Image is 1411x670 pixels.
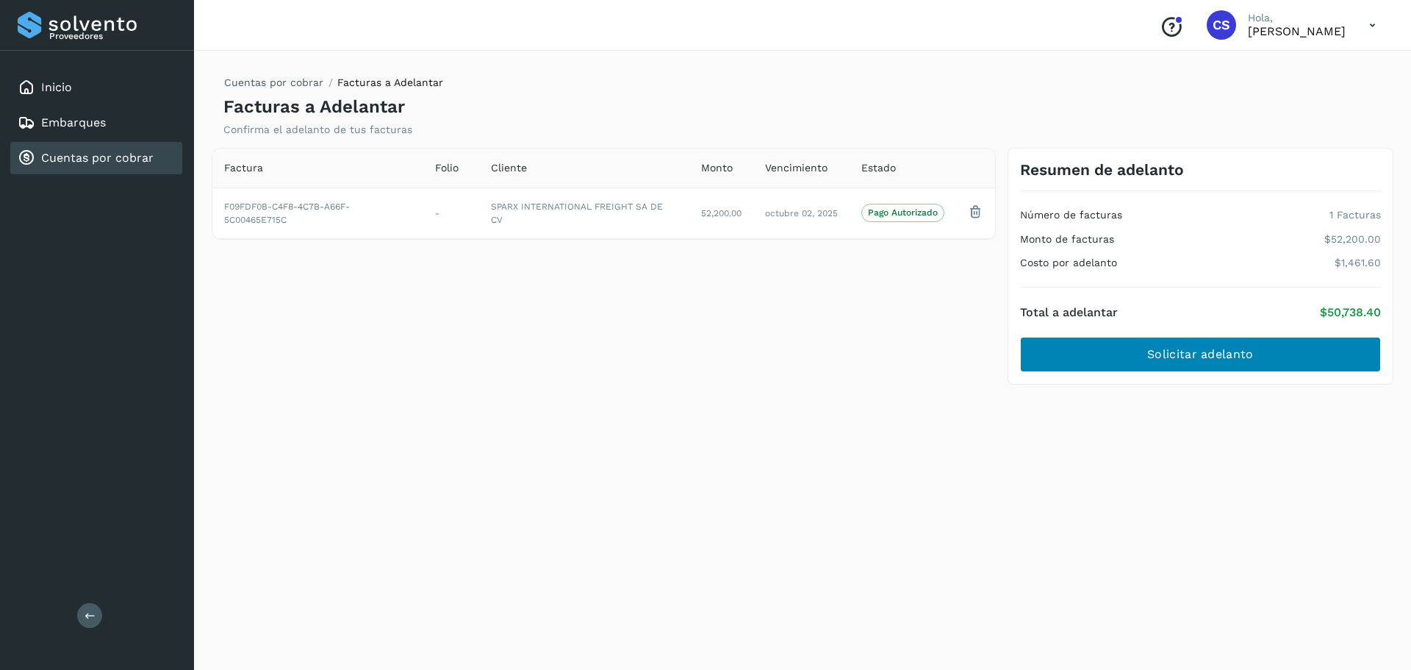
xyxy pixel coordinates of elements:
[223,75,443,96] nav: breadcrumb
[765,208,838,218] span: octubre 02, 2025
[223,96,405,118] h4: Facturas a Adelantar
[224,76,323,88] a: Cuentas por cobrar
[41,115,106,129] a: Embarques
[1324,233,1381,246] p: $52,200.00
[1020,257,1117,269] h4: Costo por adelanto
[1147,346,1253,363] span: Solicitar adelanto
[701,208,742,218] span: 52,200.00
[1020,209,1122,221] h4: Número de facturas
[868,207,938,218] p: Pago Autorizado
[10,107,182,139] div: Embarques
[1020,160,1184,179] h3: Resumen de adelanto
[224,160,263,176] span: Factura
[861,160,896,176] span: Estado
[1020,337,1381,372] button: Solicitar adelanto
[1020,305,1118,319] h4: Total a adelantar
[49,31,176,41] p: Proveedores
[423,188,479,238] td: -
[1320,305,1381,319] p: $50,738.40
[1335,257,1381,269] p: $1,461.60
[212,188,423,238] td: F09FDF0B-C4F8-4C7B-A66F-5C00465E715C
[1248,12,1346,24] p: Hola,
[41,151,154,165] a: Cuentas por cobrar
[10,71,182,104] div: Inicio
[10,142,182,174] div: Cuentas por cobrar
[491,160,527,176] span: Cliente
[435,160,459,176] span: Folio
[479,188,689,238] td: SPARX INTERNATIONAL FREIGHT SA DE CV
[223,124,412,136] p: Confirma el adelanto de tus facturas
[1329,209,1381,221] p: 1 Facturas
[337,76,443,88] span: Facturas a Adelantar
[41,80,72,94] a: Inicio
[701,160,733,176] span: Monto
[1020,233,1114,246] h4: Monto de facturas
[1248,24,1346,38] p: CARLOS SALVADOR TORRES RUEDA
[765,160,827,176] span: Vencimiento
